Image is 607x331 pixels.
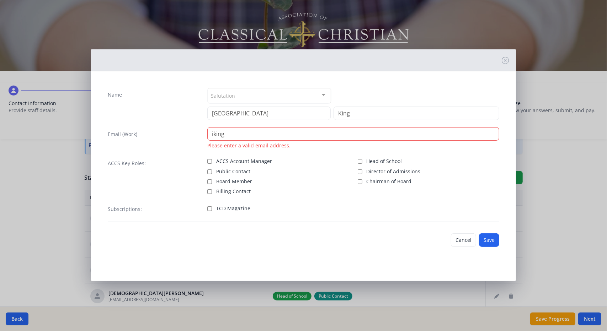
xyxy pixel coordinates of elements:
button: Save [479,233,499,247]
input: Last Name [334,107,499,120]
input: Board Member [207,179,212,184]
button: Cancel [451,233,476,247]
div: Please enter a valid email address. [207,142,499,149]
input: TCD Magazine [207,206,212,211]
label: Subscriptions: [108,206,142,213]
span: Salutation [211,91,235,99]
input: Director of Admissions [358,169,362,174]
input: Chairman of Board [358,179,362,184]
label: Name [108,91,122,98]
input: ACCS Account Manager [207,159,212,164]
input: Head of School [358,159,362,164]
span: Billing Contact [216,188,251,195]
span: Chairman of Board [367,178,412,185]
span: Public Contact [216,168,250,175]
span: Board Member [216,178,252,185]
span: Head of School [367,158,402,165]
label: Email (Work) [108,131,137,138]
input: First Name [207,107,331,120]
label: ACCS Key Roles: [108,160,146,167]
span: Director of Admissions [367,168,421,175]
span: ACCS Account Manager [216,158,272,165]
input: Public Contact [207,169,212,174]
input: Billing Contact [207,189,212,194]
input: contact@site.com [207,127,499,141]
span: TCD Magazine [216,205,250,212]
